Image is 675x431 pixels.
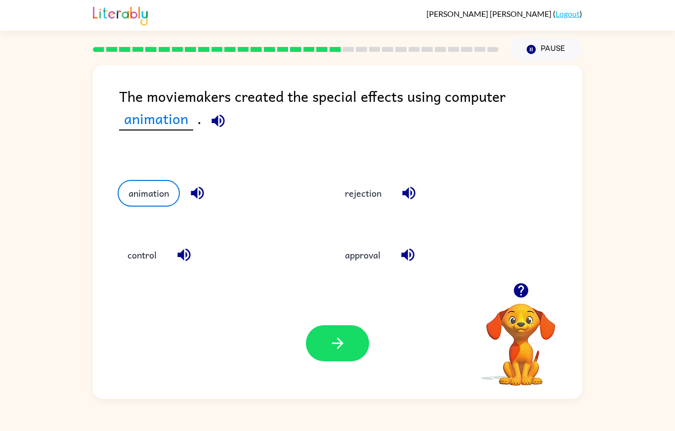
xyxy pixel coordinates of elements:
[118,180,180,207] button: animation
[426,9,582,18] div: ( )
[510,38,582,61] button: Pause
[471,288,570,387] video: Your browser must support playing .mp4 files to use Literably. Please try using another browser.
[335,242,390,268] button: approval
[335,180,391,207] button: rejection
[119,107,193,130] span: animation
[119,85,582,160] div: The moviemakers created the special effects using computer .
[118,242,167,268] button: control
[93,4,148,26] img: Literably
[426,9,553,18] span: [PERSON_NAME] [PERSON_NAME]
[555,9,580,18] a: Logout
